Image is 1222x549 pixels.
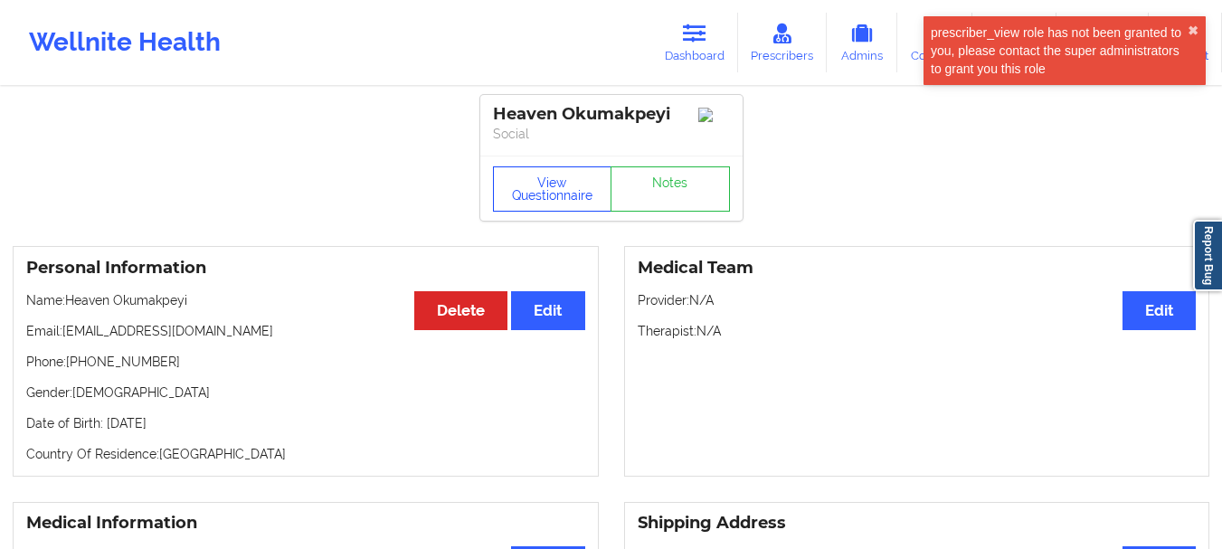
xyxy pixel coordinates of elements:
[1123,291,1196,330] button: Edit
[897,13,972,72] a: Coaches
[638,322,1197,340] p: Therapist: N/A
[611,166,730,212] a: Notes
[698,108,730,122] img: Image%2Fplaceholer-image.png
[738,13,828,72] a: Prescribers
[1188,24,1198,38] button: close
[26,383,585,402] p: Gender: [DEMOGRAPHIC_DATA]
[26,258,585,279] h3: Personal Information
[493,166,612,212] button: View Questionnaire
[26,513,585,534] h3: Medical Information
[414,291,507,330] button: Delete
[1193,220,1222,291] a: Report Bug
[638,291,1197,309] p: Provider: N/A
[638,513,1197,534] h3: Shipping Address
[26,353,585,371] p: Phone: [PHONE_NUMBER]
[651,13,738,72] a: Dashboard
[26,322,585,340] p: Email: [EMAIL_ADDRESS][DOMAIN_NAME]
[26,445,585,463] p: Country Of Residence: [GEOGRAPHIC_DATA]
[26,291,585,309] p: Name: Heaven Okumakpeyi
[493,104,730,125] div: Heaven Okumakpeyi
[638,258,1197,279] h3: Medical Team
[493,125,730,143] p: Social
[827,13,897,72] a: Admins
[511,291,584,330] button: Edit
[26,414,585,432] p: Date of Birth: [DATE]
[931,24,1188,78] div: prescriber_view role has not been granted to you, please contact the super administrators to gran...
